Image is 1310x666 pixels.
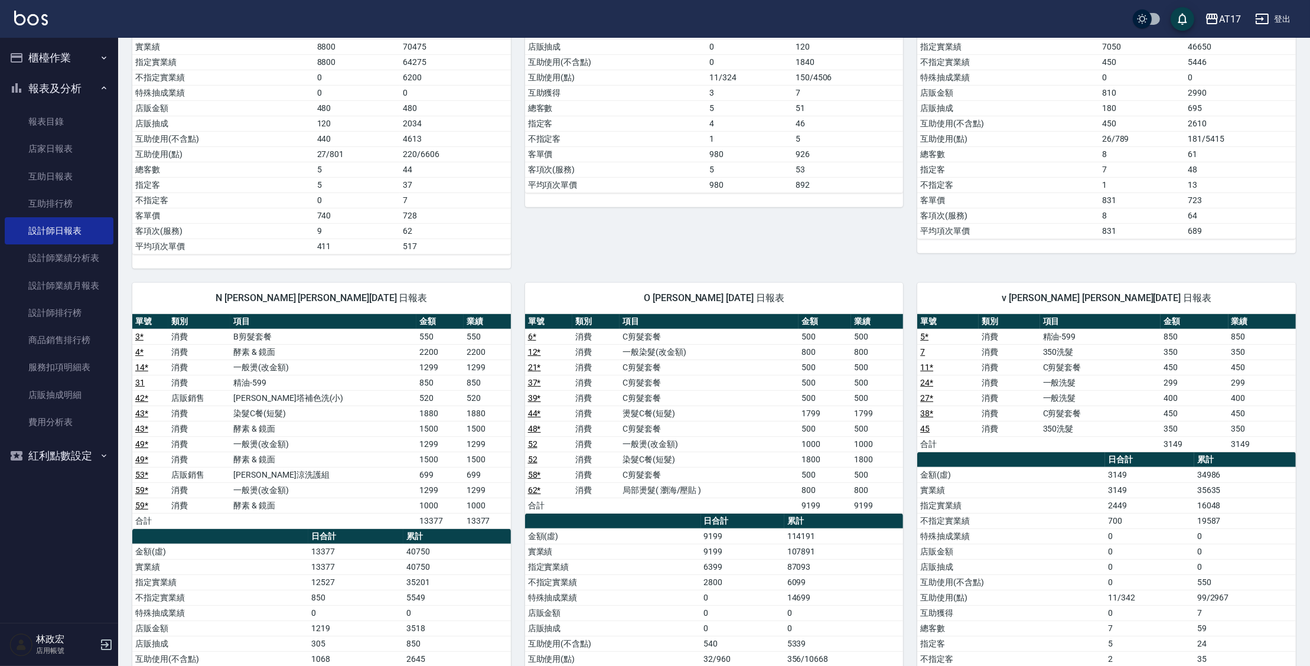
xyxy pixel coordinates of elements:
[132,54,314,70] td: 指定實業績
[5,409,113,436] a: 費用分析表
[525,116,707,131] td: 指定客
[1040,390,1161,406] td: 一般洗髮
[132,116,314,131] td: 店販抽成
[706,54,793,70] td: 0
[416,360,464,375] td: 1299
[1228,406,1296,421] td: 450
[1040,344,1161,360] td: 350洗髮
[5,163,113,190] a: 互助日報表
[793,85,903,100] td: 7
[1161,406,1228,421] td: 450
[230,360,416,375] td: 一般燙(改金額)
[572,360,620,375] td: 消費
[464,390,511,406] td: 520
[1040,421,1161,436] td: 350洗髮
[799,390,850,406] td: 500
[1099,208,1185,223] td: 8
[230,482,416,498] td: 一般燙(改金額)
[572,375,620,390] td: 消費
[1228,314,1296,329] th: 業績
[168,482,231,498] td: 消費
[851,498,904,513] td: 9199
[799,482,850,498] td: 800
[400,146,510,162] td: 220/6606
[931,292,1282,304] span: v [PERSON_NAME] [PERSON_NAME][DATE] 日報表
[5,440,113,471] button: 紅利點數設定
[314,131,400,146] td: 440
[400,70,510,85] td: 6200
[572,390,620,406] td: 消費
[979,421,1040,436] td: 消費
[1185,131,1296,146] td: 181/5415
[1099,100,1185,116] td: 180
[1228,375,1296,390] td: 299
[416,406,464,421] td: 1880
[314,85,400,100] td: 0
[1040,329,1161,344] td: 精油-599
[793,116,903,131] td: 46
[917,131,1099,146] td: 互助使用(點)
[230,421,416,436] td: 酵素 & 鏡面
[464,436,511,452] td: 1299
[799,360,850,375] td: 500
[36,634,96,645] h5: 林政宏
[1099,131,1185,146] td: 26/789
[979,390,1040,406] td: 消費
[1161,329,1228,344] td: 850
[132,162,314,177] td: 總客數
[168,421,231,436] td: 消費
[5,108,113,135] a: 報表目錄
[5,73,113,104] button: 報表及分析
[1194,467,1296,482] td: 34986
[917,100,1099,116] td: 店販抽成
[799,436,850,452] td: 1000
[1185,192,1296,208] td: 723
[168,344,231,360] td: 消費
[525,131,707,146] td: 不指定客
[132,146,314,162] td: 互助使用(點)
[314,146,400,162] td: 27/801
[1185,85,1296,100] td: 2990
[1105,482,1194,498] td: 3149
[416,344,464,360] td: 2200
[917,314,1296,452] table: a dense table
[168,329,231,344] td: 消費
[1161,390,1228,406] td: 400
[314,39,400,54] td: 8800
[132,314,168,329] th: 單號
[793,54,903,70] td: 1840
[525,314,572,329] th: 單號
[706,85,793,100] td: 3
[620,329,799,344] td: C剪髮套餐
[132,85,314,100] td: 特殊抽成業績
[851,436,904,452] td: 1000
[416,452,464,467] td: 1500
[314,162,400,177] td: 5
[1185,70,1296,85] td: 0
[1219,12,1241,27] div: AT17
[917,70,1099,85] td: 特殊抽成業績
[917,39,1099,54] td: 指定實業績
[1200,7,1246,31] button: AT17
[572,467,620,482] td: 消費
[314,208,400,223] td: 740
[416,436,464,452] td: 1299
[416,498,464,513] td: 1000
[1099,162,1185,177] td: 7
[230,329,416,344] td: B剪髮套餐
[525,85,707,100] td: 互助獲得
[620,406,799,421] td: 燙髮C餐(短髮)
[36,645,96,656] p: 店用帳號
[314,70,400,85] td: 0
[1185,39,1296,54] td: 46650
[1185,162,1296,177] td: 48
[917,177,1099,192] td: 不指定客
[416,375,464,390] td: 850
[230,344,416,360] td: 酵素 & 鏡面
[851,390,904,406] td: 500
[851,482,904,498] td: 800
[400,100,510,116] td: 480
[1185,54,1296,70] td: 5446
[168,436,231,452] td: 消費
[979,344,1040,360] td: 消費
